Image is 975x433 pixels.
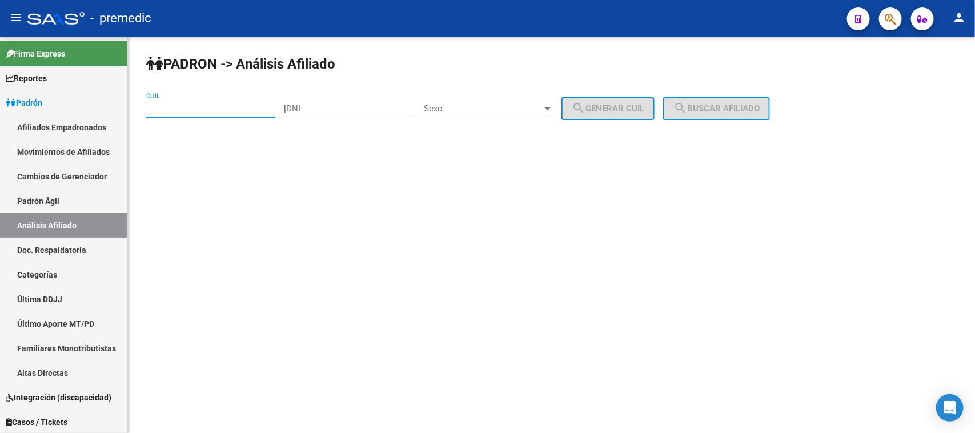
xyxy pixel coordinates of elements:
span: Casos / Tickets [6,416,67,428]
mat-icon: search [572,101,585,115]
span: Sexo [424,103,543,114]
span: - premedic [90,6,151,31]
mat-icon: person [952,11,966,25]
span: Padrón [6,97,42,109]
mat-icon: search [673,101,687,115]
span: Firma Express [6,47,65,60]
span: Generar CUIL [572,103,644,114]
span: Integración (discapacidad) [6,391,111,404]
mat-icon: menu [9,11,23,25]
button: Buscar afiliado [663,97,770,120]
strong: PADRON -> Análisis Afiliado [146,56,335,72]
span: Buscar afiliado [673,103,760,114]
div: Open Intercom Messenger [936,394,964,422]
div: | [284,103,663,114]
button: Generar CUIL [561,97,655,120]
span: Reportes [6,72,47,85]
